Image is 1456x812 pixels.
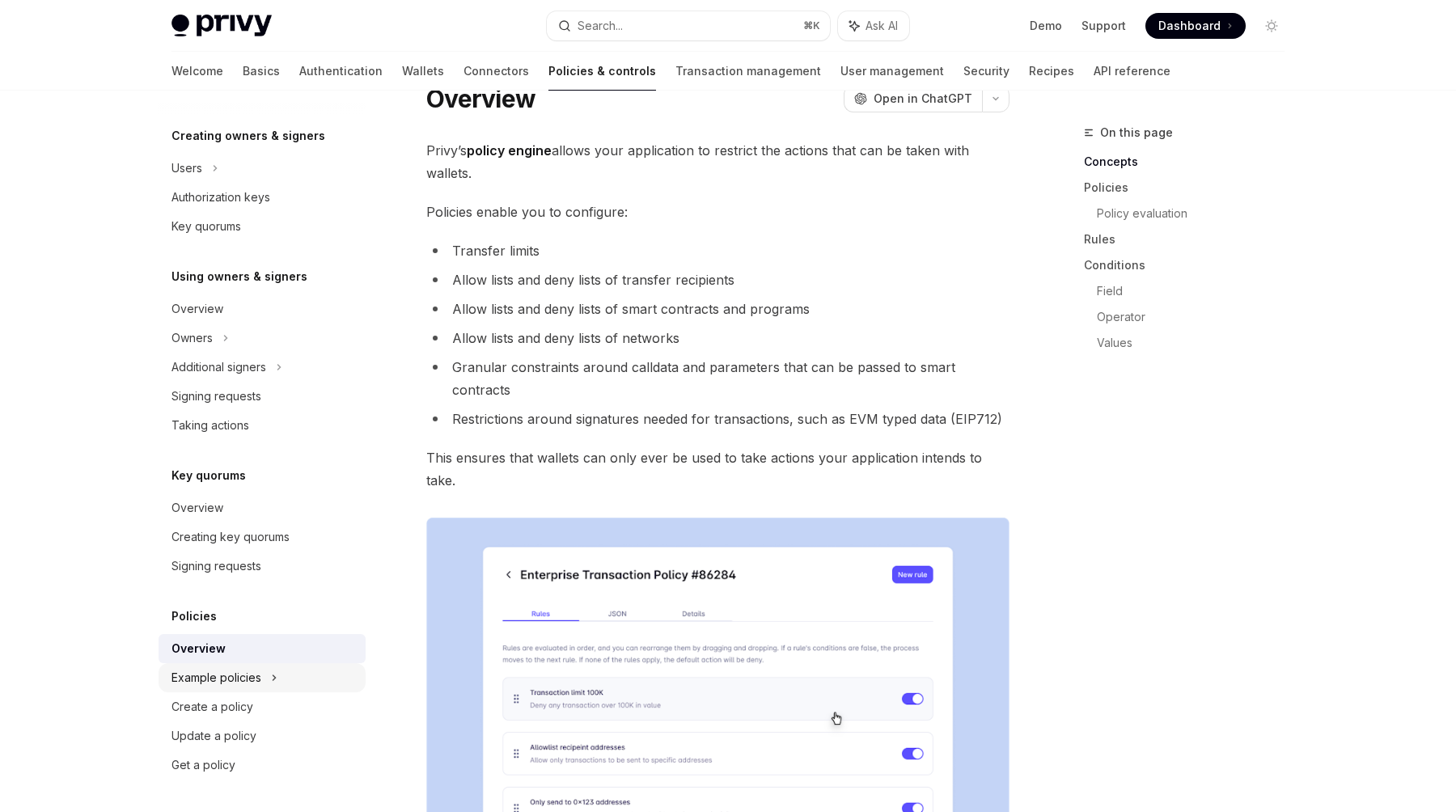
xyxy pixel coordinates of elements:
[402,52,444,91] a: Wallets
[838,11,909,40] button: Ask AI
[243,52,280,91] a: Basics
[171,387,261,406] div: Signing requests
[171,267,307,286] h5: Using owners & signers
[675,52,821,91] a: Transaction management
[159,692,366,721] a: Create a policy
[1097,330,1297,356] a: Values
[171,299,223,319] div: Overview
[171,498,223,518] div: Overview
[426,446,1009,492] span: This ensures that wallets can only ever be used to take actions your application intends to take.
[171,556,261,576] div: Signing requests
[1097,304,1297,330] a: Operator
[1094,52,1170,91] a: API reference
[578,16,623,36] div: Search...
[1084,226,1297,252] a: Rules
[171,755,235,775] div: Get a policy
[426,269,1009,291] li: Allow lists and deny lists of transfer recipients
[159,411,366,440] a: Taking actions
[159,183,366,212] a: Authorization keys
[1097,201,1297,226] a: Policy evaluation
[1100,123,1173,142] span: On this page
[171,15,272,37] img: light logo
[171,697,253,717] div: Create a policy
[159,294,366,324] a: Overview
[467,142,552,159] strong: policy engine
[171,159,202,178] div: Users
[803,19,820,32] span: ⌘ K
[1081,18,1126,34] a: Support
[171,328,213,348] div: Owners
[171,639,226,658] div: Overview
[171,726,256,746] div: Update a policy
[463,52,529,91] a: Connectors
[1084,175,1297,201] a: Policies
[171,52,223,91] a: Welcome
[171,466,246,485] h5: Key quorums
[1158,18,1221,34] span: Dashboard
[866,18,898,34] span: Ask AI
[1084,252,1297,278] a: Conditions
[1259,13,1285,39] button: Toggle dark mode
[426,408,1009,430] li: Restrictions around signatures needed for transactions, such as EVM typed data (EIP712)
[426,201,1009,223] span: Policies enable you to configure:
[171,217,241,236] div: Key quorums
[171,188,270,207] div: Authorization keys
[171,126,325,146] h5: Creating owners & signers
[171,607,217,626] h5: Policies
[159,634,366,663] a: Overview
[171,416,249,435] div: Taking actions
[426,298,1009,320] li: Allow lists and deny lists of smart contracts and programs
[1145,13,1246,39] a: Dashboard
[159,522,366,552] a: Creating key quorums
[159,493,366,522] a: Overview
[171,357,266,377] div: Additional signers
[426,239,1009,262] li: Transfer limits
[299,52,383,91] a: Authentication
[159,212,366,241] a: Key quorums
[426,139,1009,184] span: Privy’s allows your application to restrict the actions that can be taken with wallets.
[840,52,944,91] a: User management
[874,91,972,107] span: Open in ChatGPT
[159,751,366,780] a: Get a policy
[159,552,366,581] a: Signing requests
[171,668,261,687] div: Example policies
[1030,18,1062,34] a: Demo
[1097,278,1297,304] a: Field
[426,84,535,113] h1: Overview
[548,52,656,91] a: Policies & controls
[1084,149,1297,175] a: Concepts
[1029,52,1074,91] a: Recipes
[159,721,366,751] a: Update a policy
[171,527,290,547] div: Creating key quorums
[426,327,1009,349] li: Allow lists and deny lists of networks
[547,11,830,40] button: Search...⌘K
[963,52,1009,91] a: Security
[844,85,982,112] button: Open in ChatGPT
[159,382,366,411] a: Signing requests
[426,356,1009,401] li: Granular constraints around calldata and parameters that can be passed to smart contracts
